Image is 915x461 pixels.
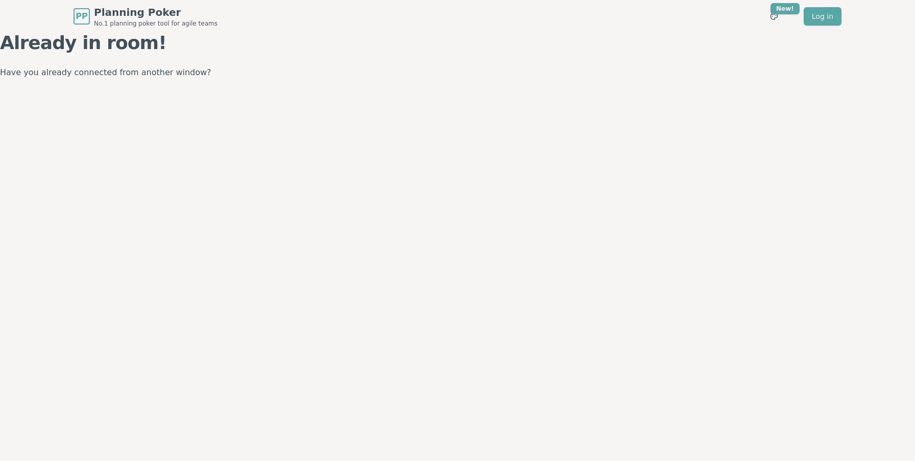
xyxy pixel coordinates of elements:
[76,10,87,22] span: PP
[94,19,218,28] span: No.1 planning poker tool for agile teams
[74,5,218,28] a: PPPlanning PokerNo.1 planning poker tool for agile teams
[804,7,841,26] a: Log in
[770,3,800,14] div: New!
[765,7,783,26] button: New!
[94,5,218,19] span: Planning Poker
